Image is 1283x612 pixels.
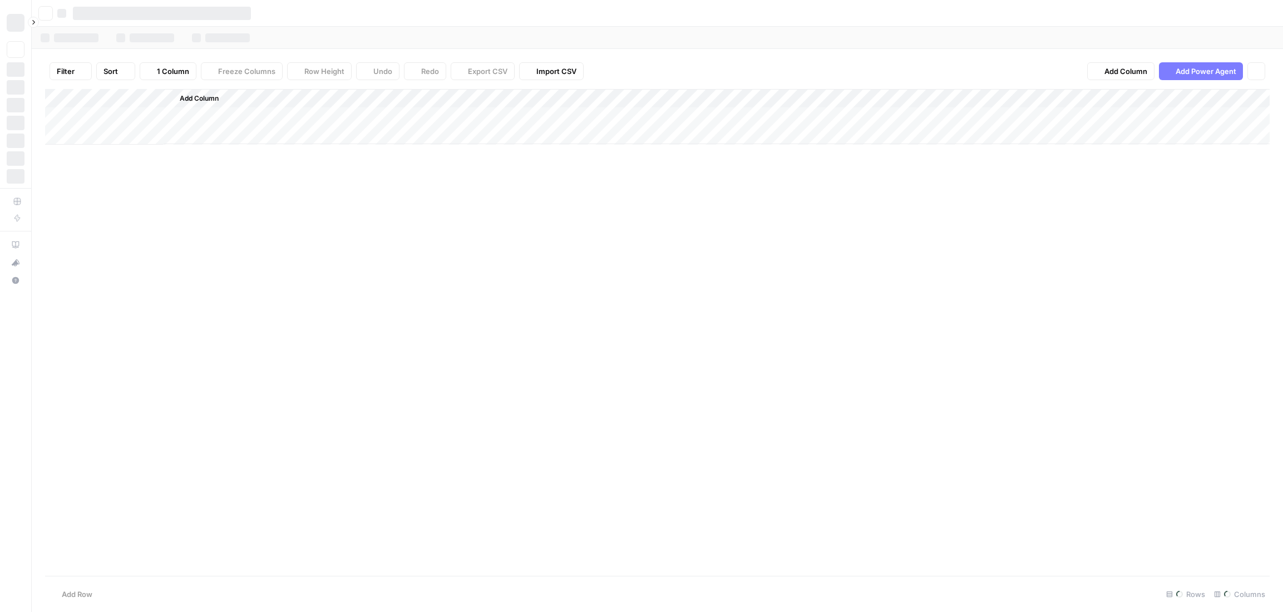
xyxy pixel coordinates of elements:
[57,66,75,77] span: Filter
[1162,585,1210,603] div: Rows
[304,66,344,77] span: Row Height
[356,62,399,80] button: Undo
[165,91,223,106] button: Add Column
[519,62,584,80] button: Import CSV
[451,62,515,80] button: Export CSV
[62,589,92,600] span: Add Row
[1087,62,1154,80] button: Add Column
[180,93,219,103] span: Add Column
[7,254,24,272] button: What's new?
[1104,66,1147,77] span: Add Column
[536,66,576,77] span: Import CSV
[1159,62,1243,80] button: Add Power Agent
[468,66,507,77] span: Export CSV
[373,66,392,77] span: Undo
[218,66,275,77] span: Freeze Columns
[103,66,118,77] span: Sort
[1210,585,1270,603] div: Columns
[404,62,446,80] button: Redo
[140,62,196,80] button: 1 Column
[7,272,24,289] button: Help + Support
[1176,66,1236,77] span: Add Power Agent
[7,236,24,254] a: AirOps Academy
[96,62,135,80] button: Sort
[50,62,92,80] button: Filter
[45,585,99,603] button: Add Row
[421,66,439,77] span: Redo
[157,66,189,77] span: 1 Column
[201,62,283,80] button: Freeze Columns
[287,62,352,80] button: Row Height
